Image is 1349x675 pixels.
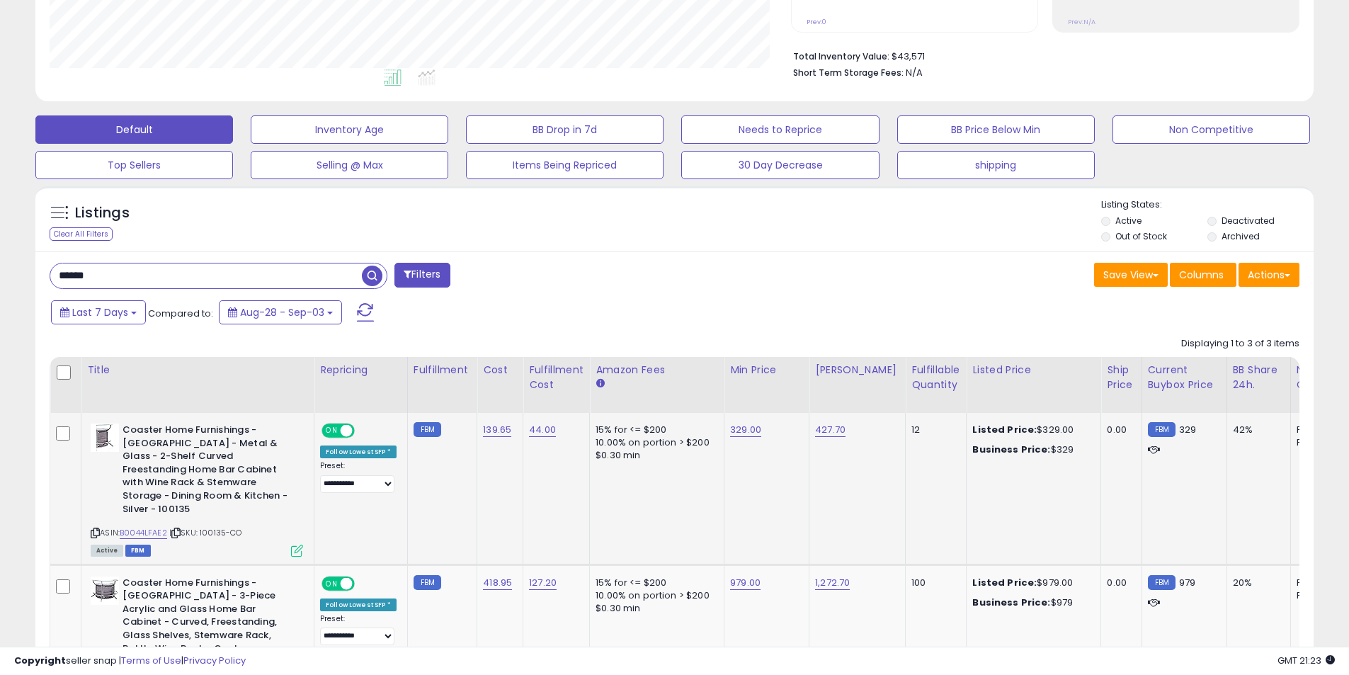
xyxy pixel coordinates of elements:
[323,425,341,437] span: ON
[91,545,123,557] span: All listings currently available for purchase on Amazon
[394,263,450,288] button: Filters
[120,527,167,539] a: B0044LFAE2
[323,577,341,589] span: ON
[87,363,308,378] div: Title
[320,446,397,458] div: Follow Lowest SFP *
[50,227,113,241] div: Clear All Filters
[972,596,1050,609] b: Business Price:
[897,115,1095,144] button: BB Price Below Min
[51,300,146,324] button: Last 7 Days
[897,151,1095,179] button: shipping
[730,576,761,590] a: 979.00
[972,363,1095,378] div: Listed Price
[911,424,955,436] div: 12
[35,115,233,144] button: Default
[1115,215,1142,227] label: Active
[529,363,584,392] div: Fulfillment Cost
[1094,263,1168,287] button: Save View
[1148,363,1221,392] div: Current Buybox Price
[320,461,397,493] div: Preset:
[972,596,1090,609] div: $979
[1222,215,1275,227] label: Deactivated
[1297,436,1343,449] div: FBM: 3
[121,654,181,667] a: Terms of Use
[972,443,1050,456] b: Business Price:
[320,363,402,378] div: Repricing
[466,115,664,144] button: BB Drop in 7d
[529,576,557,590] a: 127.20
[483,363,517,378] div: Cost
[596,602,713,615] div: $0.30 min
[1170,263,1236,287] button: Columns
[219,300,342,324] button: Aug-28 - Sep-03
[91,424,303,555] div: ASIN:
[596,363,718,378] div: Amazon Fees
[240,305,324,319] span: Aug-28 - Sep-03
[353,425,375,437] span: OFF
[1239,263,1299,287] button: Actions
[35,151,233,179] button: Top Sellers
[596,378,604,390] small: Amazon Fees.
[596,449,713,462] div: $0.30 min
[807,18,826,26] small: Prev: 0
[1179,576,1195,589] span: 979
[320,614,397,646] div: Preset:
[123,577,295,672] b: Coaster Home Furnishings - [GEOGRAPHIC_DATA] - 3-Piece Acrylic and Glass Home Bar Cabinet - Curve...
[972,423,1037,436] b: Listed Price:
[911,363,960,392] div: Fulfillable Quantity
[14,654,66,667] strong: Copyright
[1107,577,1130,589] div: 0.00
[1179,423,1196,436] span: 329
[91,424,119,452] img: 31szMrE5o+L._SL40_.jpg
[466,151,664,179] button: Items Being Repriced
[1115,230,1167,242] label: Out of Stock
[1101,198,1314,212] p: Listing States:
[1107,424,1130,436] div: 0.00
[793,67,904,79] b: Short Term Storage Fees:
[1181,337,1299,351] div: Displaying 1 to 3 of 3 items
[730,363,803,378] div: Min Price
[596,424,713,436] div: 15% for <= $200
[1297,589,1343,602] div: FBM: 4
[972,577,1090,589] div: $979.00
[1107,363,1135,392] div: Ship Price
[681,115,879,144] button: Needs to Reprice
[1148,422,1176,437] small: FBM
[483,576,512,590] a: 418.95
[815,576,850,590] a: 1,272.70
[353,577,375,589] span: OFF
[906,66,923,79] span: N/A
[1222,230,1260,242] label: Archived
[1233,363,1285,392] div: BB Share 24h.
[123,424,295,519] b: Coaster Home Furnishings - [GEOGRAPHIC_DATA] - Metal & Glass - 2-Shelf Curved Freestanding Home B...
[75,203,130,223] h5: Listings
[1297,424,1343,436] div: FBA: 1
[1233,424,1280,436] div: 42%
[1297,363,1348,392] div: Num of Comp.
[529,423,556,437] a: 44.00
[1068,18,1095,26] small: Prev: N/A
[91,577,119,605] img: 41o6KISa53L._SL40_.jpg
[911,577,955,589] div: 100
[972,443,1090,456] div: $329
[483,423,511,437] a: 139.65
[251,151,448,179] button: Selling @ Max
[125,545,151,557] span: FBM
[72,305,128,319] span: Last 7 Days
[972,424,1090,436] div: $329.00
[414,363,471,378] div: Fulfillment
[414,575,441,590] small: FBM
[1297,577,1343,589] div: FBA: 0
[1179,268,1224,282] span: Columns
[596,577,713,589] div: 15% for <= $200
[251,115,448,144] button: Inventory Age
[148,307,213,320] span: Compared to:
[14,654,246,668] div: seller snap | |
[320,599,397,611] div: Follow Lowest SFP *
[1148,575,1176,590] small: FBM
[730,423,761,437] a: 329.00
[815,423,846,437] a: 427.70
[681,151,879,179] button: 30 Day Decrease
[414,422,441,437] small: FBM
[1112,115,1310,144] button: Non Competitive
